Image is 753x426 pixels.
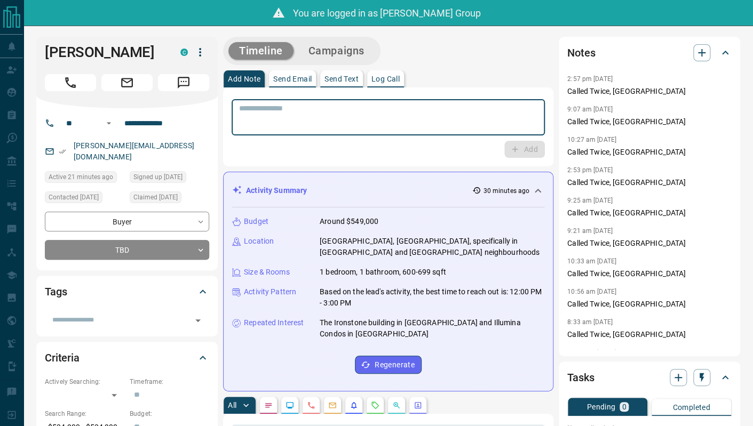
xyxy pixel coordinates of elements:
[133,172,183,182] span: Signed up [DATE]
[567,299,732,310] p: Called Twice, [GEOGRAPHIC_DATA]
[324,75,359,83] p: Send Text
[567,44,595,61] h2: Notes
[567,86,732,97] p: Called Twice, [GEOGRAPHIC_DATA]
[74,141,194,161] a: [PERSON_NAME][EMAIL_ADDRESS][DOMAIN_NAME]
[567,75,613,83] p: 2:57 pm [DATE]
[307,401,315,409] svg: Calls
[45,171,124,186] div: Tue Aug 12 2025
[45,44,164,61] h1: [PERSON_NAME]
[101,74,153,91] span: Email
[244,286,296,298] p: Activity Pattern
[328,401,337,409] svg: Emails
[273,75,312,83] p: Send Email
[45,74,96,91] span: Call
[130,191,209,206] div: Thu Jul 10 2025
[130,377,209,387] p: Timeframe:
[45,349,80,366] h2: Criteria
[158,74,209,91] span: Message
[567,288,616,295] p: 10:56 am [DATE]
[102,117,115,130] button: Open
[320,216,378,227] p: Around $549,000
[567,365,732,390] div: Tasks
[392,401,401,409] svg: Opportunities
[45,191,124,206] div: Thu Jul 10 2025
[45,409,124,419] p: Search Range:
[293,7,481,19] span: You are logged in as [PERSON_NAME] Group
[567,238,732,249] p: Called Twice, [GEOGRAPHIC_DATA]
[320,317,544,340] p: The Ironstone building in [GEOGRAPHIC_DATA] and Illumina Condos in [GEOGRAPHIC_DATA]
[130,409,209,419] p: Budget:
[371,75,400,83] p: Log Call
[59,148,66,155] svg: Email Verified
[567,177,732,188] p: Called Twice, [GEOGRAPHIC_DATA]
[45,377,124,387] p: Actively Searching:
[298,42,375,60] button: Campaigns
[567,227,613,235] p: 9:21 am [DATE]
[567,116,732,127] p: Called Twice, [GEOGRAPHIC_DATA]
[414,401,422,409] svg: Agent Actions
[567,136,616,143] p: 10:27 am [DATE]
[320,267,446,278] p: 1 bedroom, 1 bathroom, 600-699 sqft
[45,212,209,231] div: Buyer
[622,403,626,411] p: 0
[567,349,616,356] p: 12:49 pm [DATE]
[567,329,732,340] p: Called Twice, [GEOGRAPHIC_DATA]
[244,267,290,278] p: Size & Rooms
[244,216,268,227] p: Budget
[567,268,732,279] p: Called Twice, [GEOGRAPHIC_DATA]
[191,313,205,328] button: Open
[350,401,358,409] svg: Listing Alerts
[567,166,613,174] p: 2:53 pm [DATE]
[45,345,209,371] div: Criteria
[244,317,304,328] p: Repeated Interest
[355,356,422,374] button: Regenerate
[45,283,67,300] h2: Tags
[49,172,113,182] span: Active 21 minutes ago
[228,42,294,60] button: Timeline
[228,401,236,409] p: All
[567,258,616,265] p: 10:33 am [DATE]
[567,147,732,158] p: Called Twice, [GEOGRAPHIC_DATA]
[567,318,613,326] p: 8:33 am [DATE]
[180,49,188,56] div: condos.ca
[320,236,544,258] p: [GEOGRAPHIC_DATA], [GEOGRAPHIC_DATA], specifically in [GEOGRAPHIC_DATA] and [GEOGRAPHIC_DATA] nei...
[567,207,732,219] p: Called Twice, [GEOGRAPHIC_DATA]
[567,40,732,66] div: Notes
[567,197,613,204] p: 9:25 am [DATE]
[45,240,209,260] div: TBD
[133,192,178,203] span: Claimed [DATE]
[371,401,379,409] svg: Requests
[483,186,529,196] p: 30 minutes ago
[264,401,273,409] svg: Notes
[130,171,209,186] div: Sun May 18 2025
[49,192,99,203] span: Contacted [DATE]
[567,369,594,386] h2: Tasks
[45,279,209,304] div: Tags
[244,236,274,247] p: Location
[246,185,307,196] p: Activity Summary
[228,75,260,83] p: Add Note
[672,404,710,411] p: Completed
[286,401,294,409] svg: Lead Browsing Activity
[567,106,613,113] p: 9:07 am [DATE]
[320,286,544,309] p: Based on the lead's activity, the best time to reach out is: 12:00 PM - 3:00 PM
[586,403,615,411] p: Pending
[232,181,544,200] div: Activity Summary30 minutes ago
